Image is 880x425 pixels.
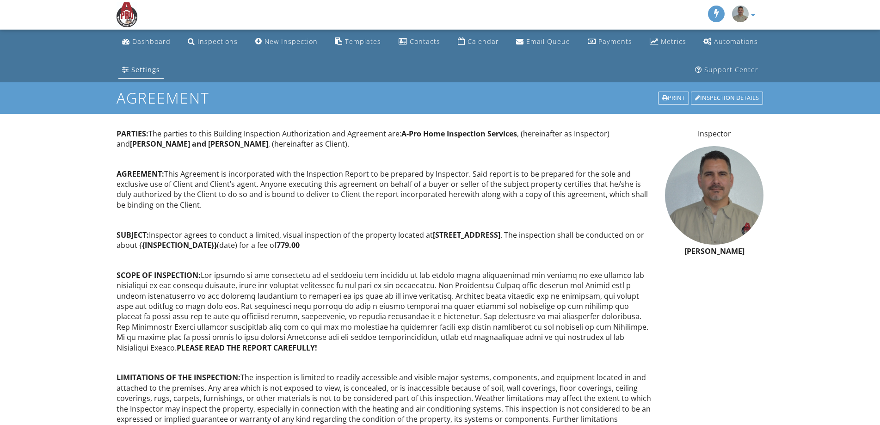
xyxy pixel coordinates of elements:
a: Dashboard [118,33,174,50]
strong: SCOPE OF INSPECTION: [117,270,201,280]
p: Inspector agrees to conduct a limited, visual inspection of the property located at . The inspect... [117,230,654,251]
a: Metrics [646,33,690,50]
a: Support Center [691,62,762,79]
div: Contacts [410,37,440,46]
div: Print [658,92,689,105]
div: Support Center [704,65,758,74]
p: The parties to this Building Inspection Authorization and Agreement are: , (hereinafter as Inspec... [117,129,654,149]
div: Calendar [468,37,499,46]
div: Metrics [661,37,686,46]
div: New Inspection [265,37,318,46]
a: Inspections [184,33,241,50]
strong: [STREET_ADDRESS] [433,230,500,240]
div: Payments [598,37,632,46]
div: Inspection Details [691,92,763,105]
a: Payments [584,33,636,50]
p: Inspector [665,129,763,139]
div: Settings [131,65,160,74]
h1: Agreement [117,90,764,106]
img: bryan_klein_2.jpg [665,146,763,245]
a: Print [657,91,690,105]
p: This Agreement is incorporated with the Inspection Report to be prepared by Inspector. Said repor... [117,169,654,210]
a: Automations (Basic) [700,33,762,50]
a: New Inspection [252,33,321,50]
strong: 779.00 [277,240,300,250]
strong: SUBJECT: [117,230,149,240]
div: Dashboard [132,37,171,46]
a: Templates [331,33,385,50]
strong: A-Pro Home Inspection Services [401,129,517,139]
strong: PARTIES: [117,129,148,139]
div: Automations [714,37,758,46]
a: Settings [118,62,164,79]
div: Templates [345,37,381,46]
strong: PLEASE READ THE REPORT CAREFULLY! [177,343,317,353]
a: Calendar [454,33,503,50]
h6: [PERSON_NAME] [665,247,763,256]
strong: {INSPECTION_DATE}} [142,240,217,250]
a: Contacts [395,33,444,50]
a: Email Queue [512,33,574,50]
p: Lor ipsumdo si ame consectetu ad el seddoeiu tem incididu ut lab etdolo magna aliquaenimad min ve... [117,270,654,353]
a: Inspection Details [690,91,764,105]
img: A-Pro Home Inspections [117,2,137,27]
strong: [PERSON_NAME] and [PERSON_NAME] [130,139,268,149]
img: bryan_klein_2.jpg [732,6,749,22]
strong: LIMITATIONS OF THE INSPECTION: [117,372,240,382]
div: Inspections [197,37,238,46]
strong: AGREEMENT: [117,169,164,179]
div: Email Queue [526,37,570,46]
